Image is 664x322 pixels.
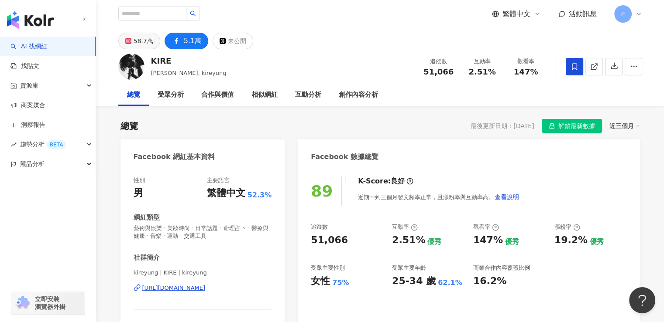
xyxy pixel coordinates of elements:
div: Facebook 網紅基本資料 [134,152,215,162]
div: 性別 [134,176,145,184]
a: 洞察報告 [10,121,45,129]
div: 總覽 [127,90,140,100]
div: 147% [473,234,503,247]
img: logo [7,11,54,29]
div: 漲粉率 [554,223,580,231]
div: 男 [134,186,143,200]
span: 2.51% [468,68,495,76]
div: 合作與價值 [201,90,234,100]
button: 5.1萬 [165,33,208,49]
div: 追蹤數 [311,223,328,231]
a: searchAI 找網紅 [10,42,47,51]
a: 找貼文 [10,62,39,71]
div: 最後更新日期：[DATE] [471,122,534,129]
span: 繁體中文 [502,9,530,19]
div: Facebook 數據總覽 [311,152,378,162]
div: [URL][DOMAIN_NAME] [142,284,206,292]
div: 主要語言 [207,176,230,184]
div: 25-34 歲 [392,275,436,288]
div: 社群簡介 [134,253,160,262]
div: 追蹤數 [422,57,455,66]
div: 89 [311,182,333,200]
div: 58.7萬 [134,35,153,47]
img: chrome extension [14,296,31,310]
span: rise [10,142,17,148]
span: 資源庫 [20,76,38,95]
span: 147% [514,68,538,76]
span: 51,066 [423,67,454,76]
div: BETA [46,140,66,149]
div: 觀看率 [509,57,543,66]
span: kireyung | KIRE | kireyung [134,269,272,277]
div: 51,066 [311,234,348,247]
span: 活動訊息 [569,10,597,18]
a: chrome extension立即安裝 瀏覽器外掛 [11,291,85,315]
button: 查看說明 [494,188,520,206]
div: 優秀 [505,237,519,247]
span: 趨勢分析 [20,135,66,154]
span: 立即安裝 瀏覽器外掛 [35,295,65,311]
iframe: Help Scout Beacon - Open [629,287,655,313]
span: 52.3% [248,190,272,200]
img: KOL Avatar [118,54,144,80]
div: 創作內容分析 [339,90,378,100]
div: 5.1萬 [184,35,202,47]
div: 商業合作內容覆蓋比例 [473,264,530,272]
span: 查看說明 [495,193,519,200]
div: 62.1% [438,278,462,288]
div: 優秀 [427,237,441,247]
a: [URL][DOMAIN_NAME] [134,284,272,292]
a: 商案媒合 [10,101,45,110]
div: 女性 [311,275,330,288]
div: 繁體中文 [207,186,245,200]
div: 2.51% [392,234,425,247]
div: 受眾分析 [158,90,184,100]
span: 藝術與娛樂 · 美妝時尚 · 日常話題 · 命理占卜 · 醫療與健康 · 音樂 · 運動 · 交通工具 [134,224,272,240]
div: KIRE [151,55,227,66]
button: 解鎖最新數據 [542,119,602,133]
span: lock [549,123,555,129]
span: 解鎖最新數據 [558,119,595,133]
div: 未公開 [228,35,246,47]
div: 相似網紅 [251,90,278,100]
span: P [621,9,624,19]
div: 觀看率 [473,223,499,231]
div: 受眾主要性別 [311,264,345,272]
span: [PERSON_NAME], kireyung [151,70,227,76]
span: search [190,10,196,17]
div: 16.2% [473,275,506,288]
div: 近三個月 [609,120,640,132]
div: 受眾主要年齡 [392,264,426,272]
div: 互動率 [392,223,418,231]
div: 優秀 [590,237,604,247]
div: 網紅類型 [134,213,160,222]
div: 75% [332,278,349,288]
div: 互動分析 [295,90,321,100]
button: 58.7萬 [118,33,160,49]
span: 競品分析 [20,154,45,174]
div: 良好 [391,176,405,186]
div: 互動率 [466,57,499,66]
div: 19.2% [554,234,588,247]
div: 近期一到三個月發文頻率正常，且漲粉率與互動率高。 [358,188,520,206]
div: 總覽 [120,120,138,132]
button: 未公開 [213,33,253,49]
div: K-Score : [358,176,413,186]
